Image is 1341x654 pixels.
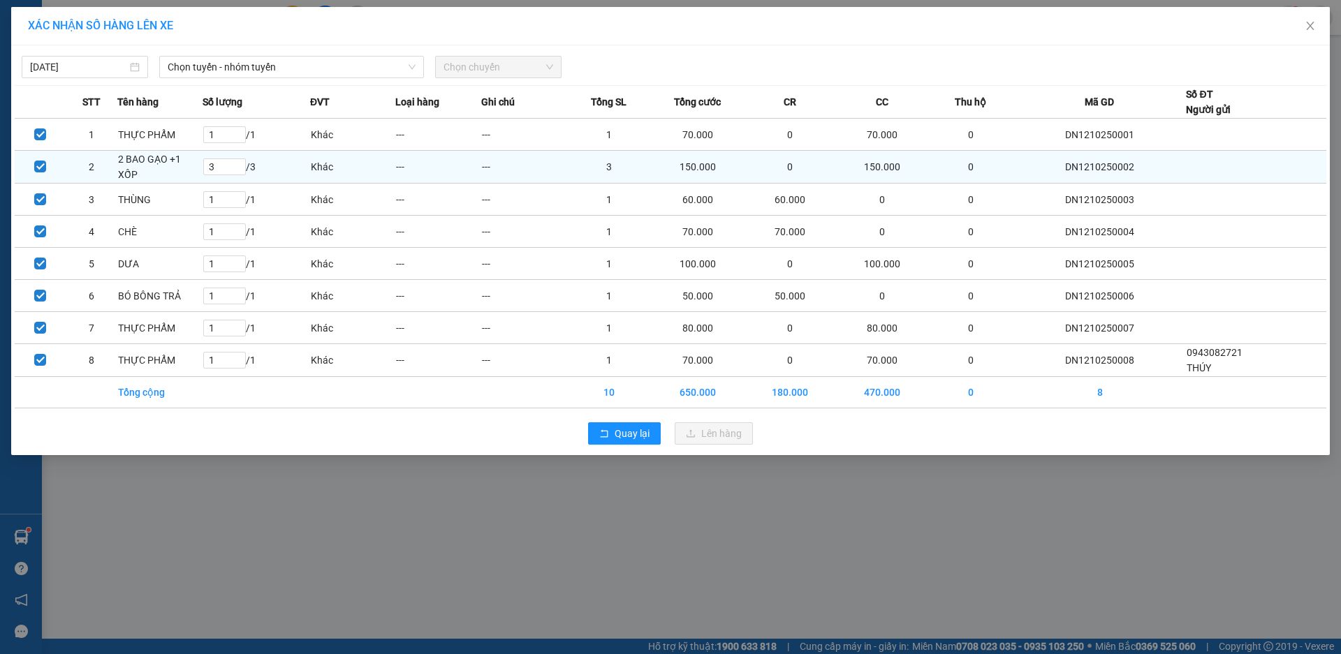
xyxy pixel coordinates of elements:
[82,94,101,110] span: STT
[566,184,652,216] td: 1
[566,280,652,312] td: 1
[1085,94,1114,110] span: Mã GD
[66,216,117,248] td: 4
[928,248,1013,280] td: 0
[310,119,395,151] td: Khác
[1014,248,1187,280] td: DN1210250005
[836,151,928,184] td: 150.000
[652,184,744,216] td: 60.000
[481,248,566,280] td: ---
[1014,151,1187,184] td: DN1210250002
[1187,347,1243,358] span: 0943082721
[1305,20,1316,31] span: close
[30,59,127,75] input: 12/10/2025
[481,184,566,216] td: ---
[744,248,836,280] td: 0
[203,344,310,377] td: / 1
[652,216,744,248] td: 70.000
[168,57,416,77] span: Chọn tuyến - nhóm tuyến
[66,248,117,280] td: 5
[203,248,310,280] td: / 1
[566,248,652,280] td: 1
[652,151,744,184] td: 150.000
[675,422,753,445] button: uploadLên hàng
[203,216,310,248] td: / 1
[408,63,416,71] span: down
[310,248,395,280] td: Khác
[117,377,203,408] td: Tổng cộng
[163,12,305,43] div: [GEOGRAPHIC_DATA]
[395,248,481,280] td: ---
[744,377,836,408] td: 180.000
[12,12,154,43] div: [GEOGRAPHIC_DATA]
[481,344,566,377] td: ---
[1014,119,1187,151] td: DN1210250001
[395,312,481,344] td: ---
[203,119,310,151] td: / 1
[310,312,395,344] td: Khác
[310,151,395,184] td: Khác
[591,94,626,110] span: Tổng SL
[66,344,117,377] td: 8
[66,184,117,216] td: 3
[652,280,744,312] td: 50.000
[566,377,652,408] td: 10
[481,151,566,184] td: ---
[161,88,307,107] div: 80.000
[836,119,928,151] td: 70.000
[161,91,181,106] span: CC :
[744,280,836,312] td: 50.000
[566,119,652,151] td: 1
[117,280,203,312] td: BÓ BÔNG TRẢ
[163,43,305,60] div: THUẦN
[599,429,609,440] span: rollback
[395,94,439,110] span: Loại hàng
[1014,184,1187,216] td: DN1210250003
[928,184,1013,216] td: 0
[481,94,515,110] span: Ghi chú
[652,119,744,151] td: 70.000
[1014,344,1187,377] td: DN1210250008
[1014,280,1187,312] td: DN1210250006
[395,119,481,151] td: ---
[744,216,836,248] td: 70.000
[928,377,1013,408] td: 0
[652,248,744,280] td: 100.000
[652,377,744,408] td: 650.000
[1187,362,1211,373] span: THÚY
[744,151,836,184] td: 0
[744,344,836,377] td: 0
[566,216,652,248] td: 1
[1291,7,1330,46] button: Close
[652,344,744,377] td: 70.000
[566,312,652,344] td: 1
[117,344,203,377] td: THỰC PHẨM
[481,280,566,312] td: ---
[395,184,481,216] td: ---
[928,344,1013,377] td: 0
[66,151,117,184] td: 2
[1014,377,1187,408] td: 8
[928,216,1013,248] td: 0
[928,280,1013,312] td: 0
[203,151,310,184] td: / 3
[310,344,395,377] td: Khác
[395,344,481,377] td: ---
[117,94,159,110] span: Tên hàng
[117,151,203,184] td: 2 BAO GẠO +1 XỐP
[836,377,928,408] td: 470.000
[203,312,310,344] td: / 1
[117,248,203,280] td: DƯA
[744,119,836,151] td: 0
[928,151,1013,184] td: 0
[203,94,242,110] span: Số lượng
[117,184,203,216] td: THÙNG
[836,216,928,248] td: 0
[744,184,836,216] td: 60.000
[481,216,566,248] td: ---
[28,19,173,32] span: XÁC NHẬN SỐ HÀNG LÊN XE
[66,312,117,344] td: 7
[836,312,928,344] td: 80.000
[395,280,481,312] td: ---
[876,94,888,110] span: CC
